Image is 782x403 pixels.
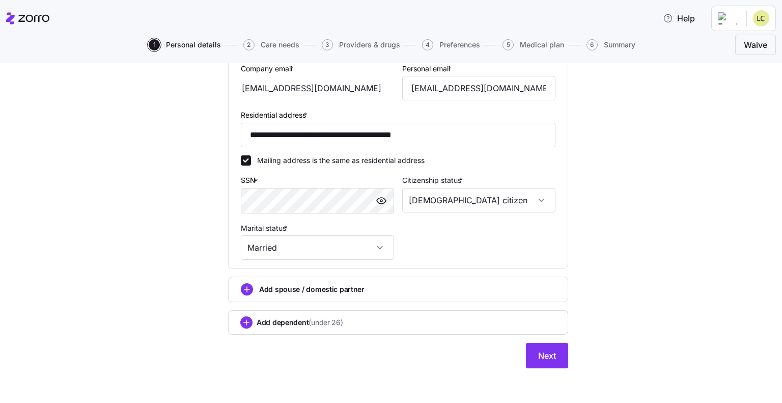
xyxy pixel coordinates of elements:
[655,8,703,29] button: Help
[241,223,290,234] label: Marital status
[251,155,425,166] label: Mailing address is the same as residential address
[243,39,299,50] button: 2Care needs
[241,110,310,121] label: Residential address
[502,39,514,50] span: 5
[663,12,695,24] span: Help
[422,39,433,50] span: 4
[735,35,776,55] button: Waive
[502,39,564,50] button: 5Medical plan
[149,39,160,50] span: 1
[402,175,465,186] label: Citizenship status
[538,350,556,362] span: Next
[241,235,394,260] input: Select marital status
[257,317,343,328] span: Add dependent
[586,39,598,50] span: 6
[586,39,635,50] button: 6Summary
[718,12,738,24] img: Employer logo
[402,188,555,212] input: Select citizenship status
[520,41,564,48] span: Medical plan
[604,41,635,48] span: Summary
[241,283,253,295] svg: add icon
[439,41,480,48] span: Preferences
[149,39,221,50] button: 1Personal details
[322,39,400,50] button: 3Providers & drugs
[744,39,767,51] span: Waive
[241,63,296,74] label: Company email
[241,175,260,186] label: SSN
[261,41,299,48] span: Care needs
[753,10,769,26] img: 5a9ccd341937cf74e1c5f6eb633f275f
[243,39,255,50] span: 2
[402,63,454,74] label: Personal email
[166,41,221,48] span: Personal details
[339,41,400,48] span: Providers & drugs
[322,39,333,50] span: 3
[240,316,253,329] svg: add icon
[259,284,365,294] span: Add spouse / domestic partner
[402,76,555,100] input: Email
[147,39,221,50] a: 1Personal details
[526,343,568,368] button: Next
[309,317,343,328] span: (under 26)
[422,39,480,50] button: 4Preferences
